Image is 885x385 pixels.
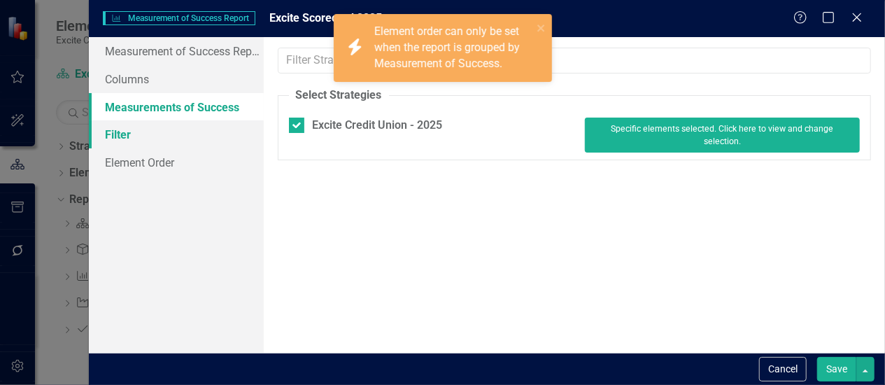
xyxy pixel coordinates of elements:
div: Element order can only be set when the report is grouped by Measurement of Success. [374,24,532,72]
button: Save [817,357,856,381]
a: Element Order [89,148,264,176]
span: Measurement of Success Report [103,11,255,25]
button: close [537,20,546,36]
a: Columns [89,65,264,93]
button: Cancel [759,357,807,381]
button: Specific elements selected. Click here to view and change selection. [585,118,860,153]
input: Filter Strategies... [278,48,872,73]
a: Measurements of Success [89,93,264,121]
div: Excite Credit Union - 2025 [313,118,443,134]
legend: Select Strategies [289,87,389,104]
span: Excite Scorecard 2025 [269,11,382,24]
a: Measurement of Success Report [89,37,264,65]
a: Filter [89,120,264,148]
